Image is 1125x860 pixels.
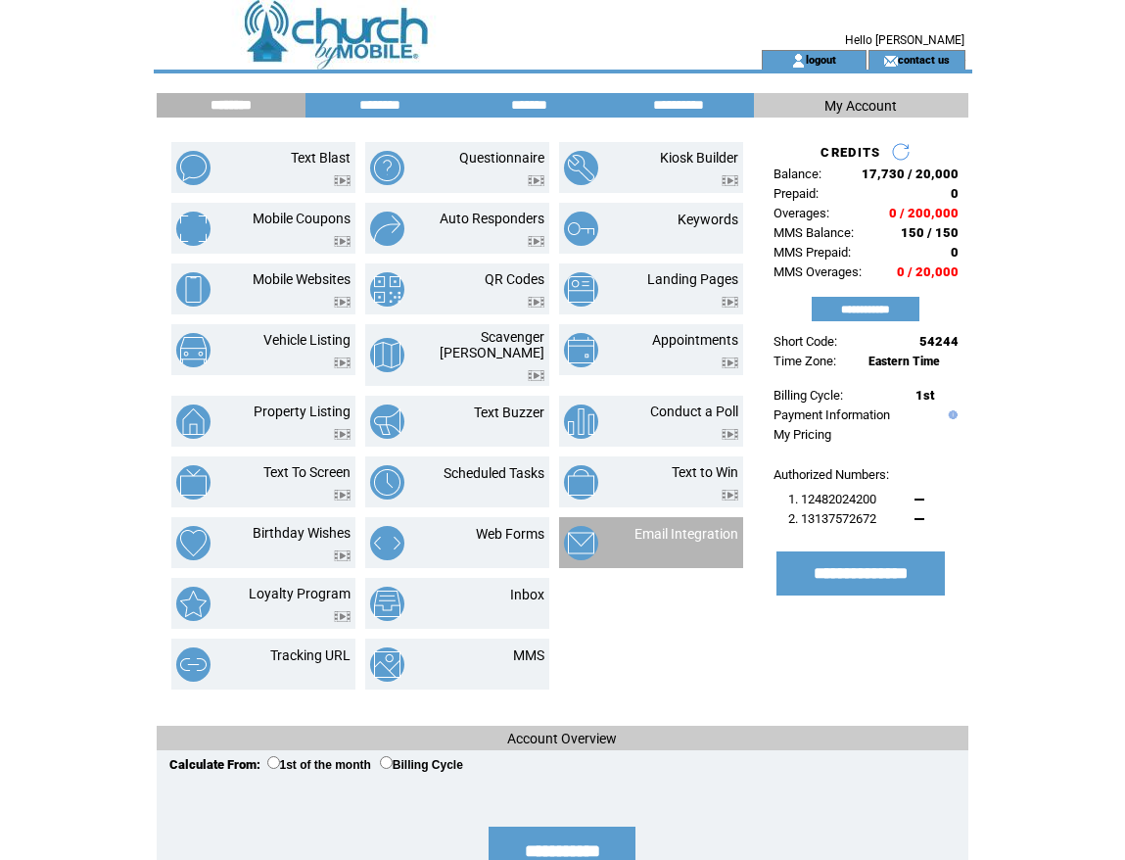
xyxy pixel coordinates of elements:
[370,272,404,307] img: qr-codes.png
[249,586,351,601] a: Loyalty Program
[176,647,211,682] img: tracking-url.png
[773,225,854,240] span: MMS Balance:
[334,490,351,501] img: video.png
[370,587,404,621] img: inbox.png
[176,333,211,367] img: vehicle-listing.png
[868,355,940,368] span: Eastern Time
[773,334,837,349] span: Short Code:
[176,272,211,307] img: mobile-websites.png
[824,98,897,114] span: My Account
[773,407,890,422] a: Payment Information
[634,526,738,542] a: Email Integration
[334,175,351,186] img: video.png
[722,358,738,368] img: video.png
[334,236,351,247] img: video.png
[267,758,371,772] label: 1st of the month
[678,212,738,227] a: Keywords
[254,404,351,419] a: Property Listing
[459,150,544,166] a: Questionnaire
[791,53,806,69] img: account_icon.gif
[513,647,544,663] a: MMS
[334,611,351,622] img: video.png
[444,465,544,481] a: Scheduled Tasks
[773,264,862,279] span: MMS Overages:
[528,236,544,247] img: video.png
[564,272,598,307] img: landing-pages.png
[253,525,351,541] a: Birthday Wishes
[951,245,959,260] span: 0
[919,334,959,349] span: 54244
[652,332,738,348] a: Appointments
[672,464,738,480] a: Text to Win
[176,465,211,500] img: text-to-screen.png
[440,211,544,226] a: Auto Responders
[263,332,351,348] a: Vehicle Listing
[176,405,211,439] img: property-listing.png
[263,464,351,480] a: Text To Screen
[380,758,463,772] label: Billing Cycle
[370,212,404,246] img: auto-responders.png
[862,167,959,181] span: 17,730 / 20,000
[370,338,404,372] img: scavenger-hunt.png
[773,167,821,181] span: Balance:
[722,175,738,186] img: video.png
[334,358,351,368] img: video.png
[889,206,959,220] span: 0 / 200,000
[564,212,598,246] img: keywords.png
[944,410,958,419] img: help.gif
[334,429,351,440] img: video.png
[370,465,404,500] img: scheduled-tasks.png
[820,145,880,160] span: CREDITS
[253,271,351,287] a: Mobile Websites
[897,264,959,279] span: 0 / 20,000
[380,756,393,769] input: Billing Cycle
[788,511,876,526] span: 2. 13137572672
[267,756,280,769] input: 1st of the month
[773,467,889,482] span: Authorized Numbers:
[722,297,738,308] img: video.png
[528,175,544,186] img: video.png
[806,53,836,66] a: logout
[370,405,404,439] img: text-buzzer.png
[291,150,351,166] a: Text Blast
[253,211,351,226] a: Mobile Coupons
[901,225,959,240] span: 150 / 150
[647,271,738,287] a: Landing Pages
[773,186,819,201] span: Prepaid:
[660,150,738,166] a: Kiosk Builder
[176,526,211,560] img: birthday-wishes.png
[270,647,351,663] a: Tracking URL
[169,757,260,772] span: Calculate From:
[528,297,544,308] img: video.png
[564,151,598,185] img: kiosk-builder.png
[176,151,211,185] img: text-blast.png
[528,370,544,381] img: video.png
[370,526,404,560] img: web-forms.png
[476,526,544,542] a: Web Forms
[773,388,843,403] span: Billing Cycle:
[773,354,836,368] span: Time Zone:
[176,212,211,246] img: mobile-coupons.png
[898,53,950,66] a: contact us
[773,245,851,260] span: MMS Prepaid:
[176,587,211,621] img: loyalty-program.png
[722,429,738,440] img: video.png
[722,490,738,501] img: video.png
[334,297,351,308] img: video.png
[915,388,934,403] span: 1st
[510,587,544,602] a: Inbox
[883,53,898,69] img: contact_us_icon.gif
[564,526,598,560] img: email-integration.png
[564,465,598,500] img: text-to-win.png
[507,731,617,746] span: Account Overview
[564,333,598,367] img: appointments.png
[773,206,829,220] span: Overages:
[951,186,959,201] span: 0
[650,404,738,419] a: Conduct a Poll
[773,427,831,442] a: My Pricing
[334,550,351,561] img: video.png
[440,329,544,360] a: Scavenger [PERSON_NAME]
[845,33,964,47] span: Hello [PERSON_NAME]
[485,271,544,287] a: QR Codes
[788,492,876,506] span: 1. 12482024200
